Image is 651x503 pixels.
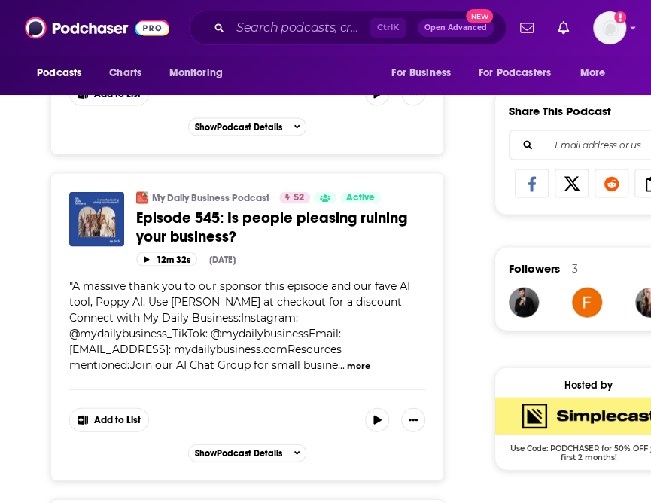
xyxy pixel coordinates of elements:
button: Open AdvancedNew [418,19,494,37]
a: My Daily Business Podcast [152,191,269,203]
button: Show More Button [401,407,425,431]
a: Share on Reddit [595,169,628,197]
span: " [69,279,410,371]
img: Podchaser - Follow, Share and Rate Podcasts [25,14,169,42]
span: Podcasts [37,62,81,84]
button: open menu [381,59,470,87]
h3: Share This Podcast [509,103,611,117]
span: Add to List [94,88,141,99]
div: 3 [572,261,578,275]
span: Show Podcast Details [195,447,282,458]
a: Charts [99,59,151,87]
span: ... [338,358,345,371]
a: Show notifications dropdown [552,15,575,41]
img: User Profile [593,11,626,44]
a: Show notifications dropdown [514,15,540,41]
img: My Daily Business Podcast [136,191,148,203]
a: Share on Facebook [515,169,549,197]
img: Episode 545: Is people pleasing ruining your business? [69,191,124,246]
span: For Podcasters [479,62,551,84]
span: Monitoring [169,62,222,84]
span: Logged in as PRSuperstar [593,11,626,44]
a: Share on X/Twitter [555,169,589,197]
div: [DATE] [209,254,236,264]
img: folikmia [572,287,602,317]
div: Search podcasts, credits, & more... [189,11,507,45]
button: Show profile menu [593,11,626,44]
a: 52 [279,191,310,203]
span: Episode 545: Is people pleasing ruining your business? [136,208,407,245]
svg: Add a profile image [614,11,626,23]
span: Active [346,190,375,205]
button: 12m 32s [136,251,197,266]
a: Episode 545: Is people pleasing ruining your business? [136,208,425,245]
button: Show More Button [70,408,148,431]
span: Show Podcast Details [195,121,282,132]
span: Open Advanced [424,24,487,32]
button: ShowPodcast Details [188,444,307,462]
span: New [466,9,493,23]
span: More [580,62,606,84]
button: open menu [26,59,101,87]
button: ShowPodcast Details [188,117,307,136]
span: For Business [391,62,451,84]
span: Ctrl K [370,18,406,38]
button: open menu [570,59,625,87]
span: Followers [509,261,560,275]
span: Charts [109,62,141,84]
span: A massive thank you to our sponsor this episode and our fave AI tool, Poppy AI. Use [PERSON_NAME]... [69,279,410,371]
span: Add to List [94,414,141,425]
a: Active [340,191,381,203]
span: 52 [294,190,304,205]
button: open menu [158,59,242,87]
button: more [347,359,370,372]
input: Search podcasts, credits, & more... [230,16,370,40]
button: open menu [469,59,573,87]
img: JohirMia [509,287,539,317]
